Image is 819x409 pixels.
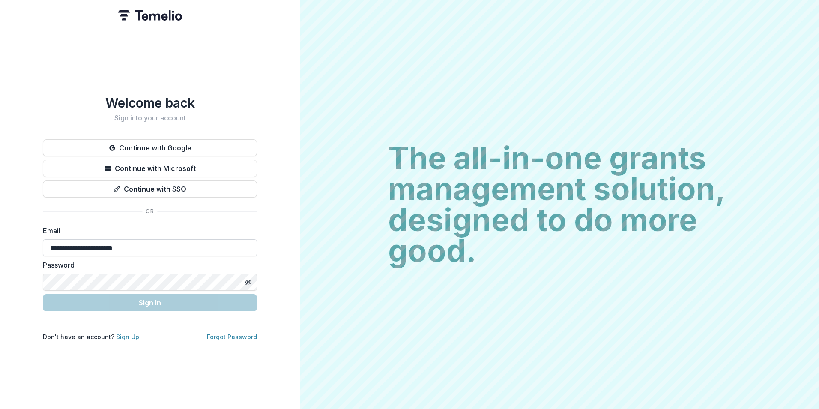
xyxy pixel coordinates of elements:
button: Sign In [43,294,257,311]
a: Forgot Password [207,333,257,340]
a: Sign Up [116,333,139,340]
button: Continue with Google [43,139,257,156]
p: Don't have an account? [43,332,139,341]
label: Password [43,260,252,270]
label: Email [43,226,252,236]
h2: Sign into your account [43,114,257,122]
h1: Welcome back [43,95,257,111]
button: Continue with Microsoft [43,160,257,177]
button: Toggle password visibility [242,275,255,289]
button: Continue with SSO [43,180,257,198]
img: Temelio [118,10,182,21]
